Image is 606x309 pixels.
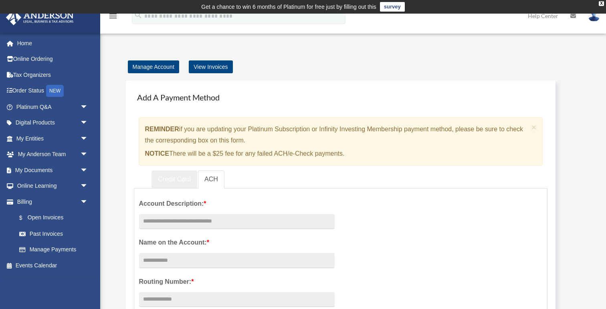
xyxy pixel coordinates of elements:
i: search [134,11,143,20]
a: Digital Productsarrow_drop_down [6,115,100,131]
a: Events Calendar [6,257,100,273]
span: arrow_drop_down [80,146,96,163]
a: My Documentsarrow_drop_down [6,162,100,178]
a: View Invoices [189,60,232,73]
h4: Add A Payment Method [134,88,548,106]
div: close [599,1,604,6]
a: $Open Invoices [11,210,100,226]
div: if you are updating your Platinum Subscription or Infinity Investing Membership payment method, p... [139,117,543,166]
strong: REMINDER [145,126,179,132]
div: NEW [46,85,64,97]
img: Anderson Advisors Platinum Portal [4,10,76,25]
a: Tax Organizers [6,67,100,83]
a: Manage Account [128,60,179,73]
a: ACH [198,171,224,189]
span: × [531,122,537,132]
a: Past Invoices [11,226,100,242]
img: User Pic [588,10,600,22]
label: Account Description: [139,198,335,209]
a: Billingarrow_drop_down [6,194,100,210]
span: arrow_drop_down [80,130,96,147]
a: Online Ordering [6,51,100,67]
a: My Entitiesarrow_drop_down [6,130,100,146]
div: Get a chance to win 6 months of Platinum for free just by filling out this [201,2,376,12]
strong: NOTICE [145,150,169,157]
label: Routing Number: [139,276,335,287]
a: Home [6,35,100,51]
p: There will be a $25 fee for any failed ACH/e-Check payments. [145,148,529,159]
a: menu [108,14,118,21]
span: arrow_drop_down [80,99,96,115]
span: arrow_drop_down [80,115,96,131]
a: My Anderson Teamarrow_drop_down [6,146,100,163]
span: $ [24,213,28,223]
i: menu [108,11,118,21]
span: arrow_drop_down [80,194,96,210]
span: arrow_drop_down [80,178,96,195]
a: Order StatusNEW [6,83,100,99]
a: Online Learningarrow_drop_down [6,178,100,194]
a: Platinum Q&Aarrow_drop_down [6,99,100,115]
a: Manage Payments [11,242,96,258]
a: survey [380,2,405,12]
a: Credit Card [151,171,197,189]
button: Close [531,123,537,131]
label: Name on the Account: [139,237,335,248]
span: arrow_drop_down [80,162,96,179]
